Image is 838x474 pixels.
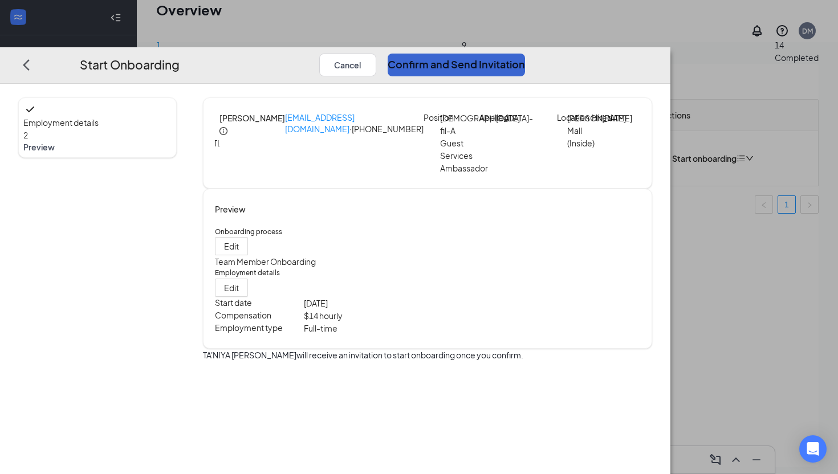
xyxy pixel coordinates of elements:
[23,130,28,140] span: 2
[388,54,525,76] button: Confirm and Send Invitation
[203,349,652,361] p: TA'NIYA [PERSON_NAME] will receive an invitation to start onboarding once you confirm.
[285,112,424,163] p: · [PHONE_NUMBER]
[224,282,239,293] span: Edit
[215,297,303,308] p: Start date
[215,227,640,237] h5: Onboarding process
[215,203,640,215] h4: Preview
[215,279,248,297] button: Edit
[496,112,529,124] p: [DATE]
[215,322,303,333] p: Employment type
[319,54,376,76] button: Cancel
[213,137,221,149] div: TL
[23,141,172,153] span: Preview
[567,112,588,149] p: [PERSON_NAME] Mall (Inside)
[215,256,316,267] span: Team Member Onboarding
[215,268,640,278] h5: Employment details
[602,112,623,124] p: [DATE]
[592,112,602,123] p: Hired
[219,127,227,135] span: info-circle
[304,309,428,322] p: $ 14 hourly
[479,112,496,123] p: Applied
[80,55,180,74] h3: Start Onboarding
[304,322,428,334] p: Full-time
[219,112,285,124] h4: [PERSON_NAME]
[23,103,37,116] svg: Checkmark
[424,112,440,123] p: Position
[23,116,172,129] span: Employment details
[440,112,473,174] p: [DEMOGRAPHIC_DATA]-fil-A Guest Services Ambassador
[285,112,355,134] a: [EMAIL_ADDRESS][DOMAIN_NAME]
[304,297,428,309] p: [DATE]
[557,112,567,123] p: Location
[215,309,303,321] p: Compensation
[799,435,827,463] div: Open Intercom Messenger
[224,240,239,252] span: Edit
[215,237,248,255] button: Edit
